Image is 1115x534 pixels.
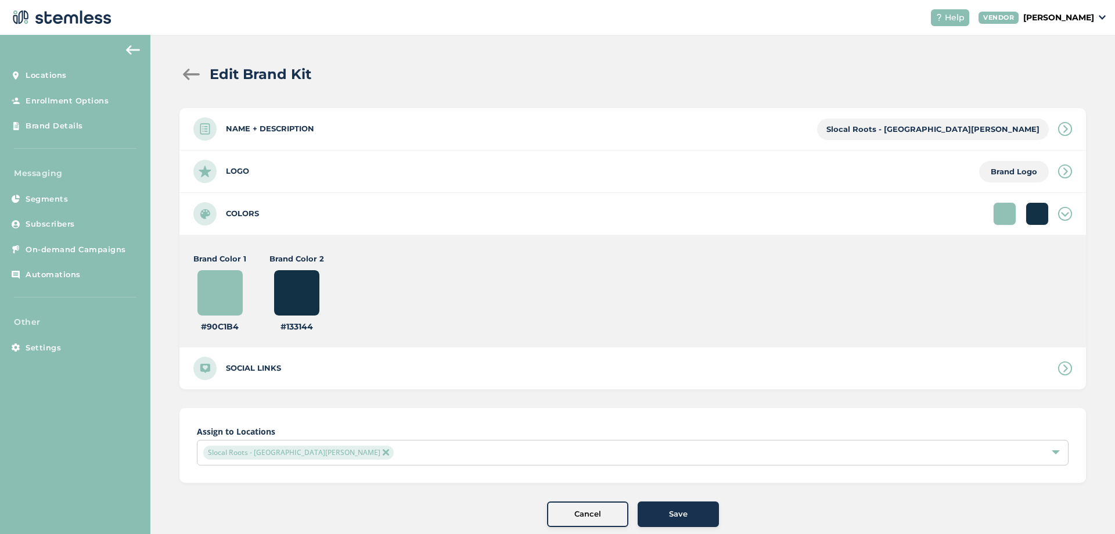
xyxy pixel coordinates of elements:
[226,166,249,177] label: Logo
[26,218,75,230] span: Subscribers
[197,425,1069,438] label: Assign to Locations
[193,160,217,183] img: icon-logo-ec9ef70e.svg
[193,117,217,141] img: icon-name-412353de.svg
[280,321,313,333] label: #133144
[26,120,83,132] span: Brand Details
[547,501,628,527] button: Cancel
[26,244,126,256] span: On-demand Campaigns
[126,45,140,55] img: icon-arrow-back-accent-c549486e.svg
[26,269,81,281] span: Automations
[193,202,217,225] img: icon-colors-9530c330.svg
[26,342,61,354] span: Settings
[193,253,246,265] label: Brand Color 1
[226,363,281,374] label: Social links
[991,167,1037,176] span: Brand Logo
[201,321,239,333] label: #90c1b4
[26,95,109,107] span: Enrollment Options
[669,508,688,520] span: Save
[226,208,259,220] label: Colors
[203,446,393,460] span: Slocal Roots - [GEOGRAPHIC_DATA][PERSON_NAME]
[638,501,719,527] button: Save
[383,449,389,455] img: icon-close-accent-8a337256.svg
[26,193,68,205] span: Segments
[936,14,943,21] img: icon-help-white-03924b79.svg
[26,70,67,81] span: Locations
[979,12,1019,24] div: VENDOR
[210,64,311,85] h2: Edit Brand Kit
[226,123,314,135] label: Name + Description
[574,508,601,520] span: Cancel
[9,6,111,29] img: logo-dark-0685b13c.svg
[826,124,1040,134] span: Slocal Roots - [GEOGRAPHIC_DATA][PERSON_NAME]
[193,357,217,380] img: icon-social-afd90a4a.svg
[1023,12,1094,24] p: [PERSON_NAME]
[269,253,324,265] label: Brand Color 2
[1099,15,1106,20] img: icon_down-arrow-small-66adaf34.svg
[1057,478,1115,534] iframe: Chat Widget
[945,12,965,24] span: Help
